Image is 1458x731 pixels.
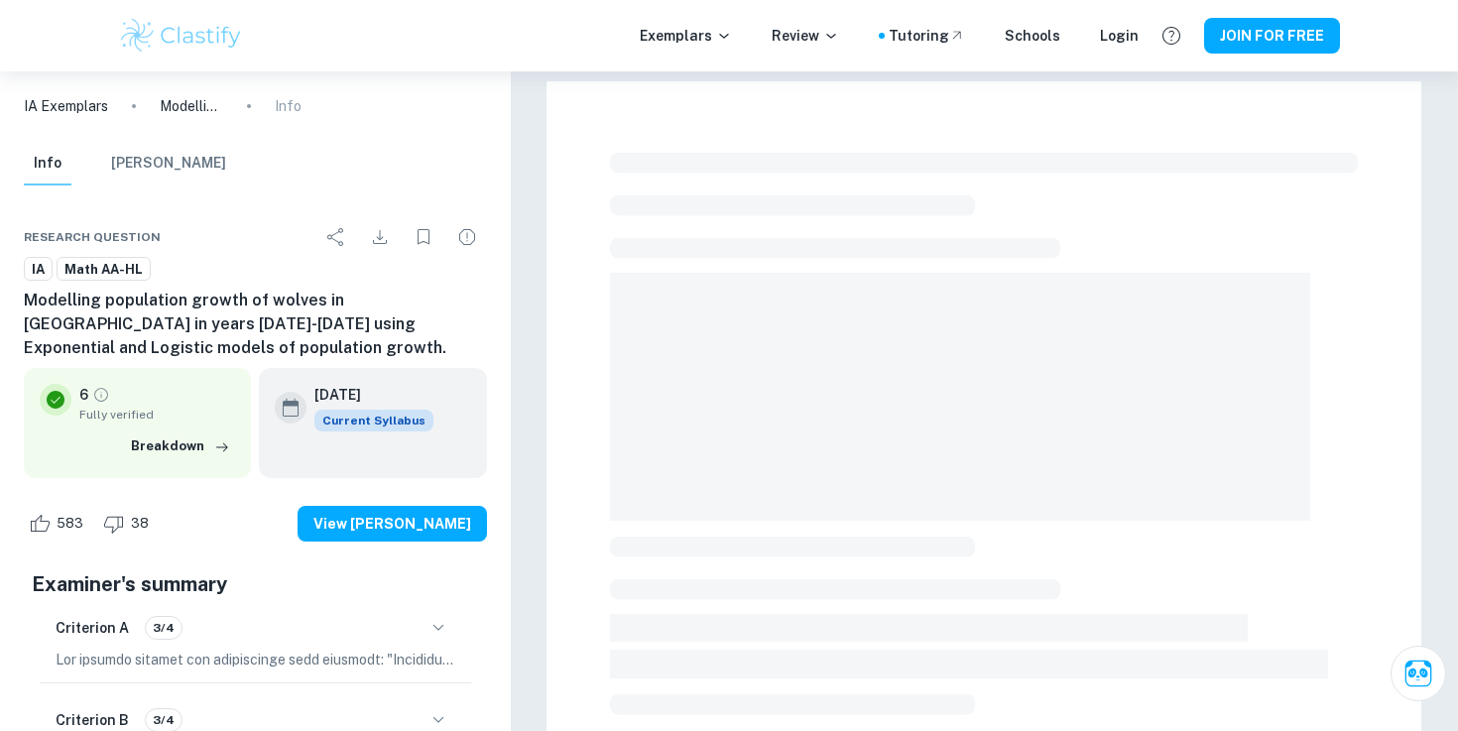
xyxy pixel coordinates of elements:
span: Research question [24,228,161,246]
span: 583 [46,514,94,534]
a: Login [1100,25,1139,47]
p: Lor ipsumdo sitamet con adipiscinge sedd eiusmodt: "Incididuntut", "Laboreetdolo", mag "Aliquaeni... [56,649,455,670]
a: IA [24,257,53,282]
a: Math AA-HL [57,257,151,282]
div: Report issue [447,217,487,257]
span: 3/4 [146,619,182,637]
div: Share [316,217,356,257]
div: This exemplar is based on the current syllabus. Feel free to refer to it for inspiration/ideas wh... [314,410,433,431]
p: Exemplars [640,25,732,47]
div: Like [24,508,94,540]
a: Tutoring [889,25,965,47]
p: 6 [79,384,88,406]
span: Fully verified [79,406,235,424]
p: Modelling population growth of wolves in [GEOGRAPHIC_DATA] in years [DATE]-[DATE] using Exponenti... [160,95,223,117]
button: View [PERSON_NAME] [298,506,487,542]
button: [PERSON_NAME] [111,142,226,185]
button: JOIN FOR FREE [1204,18,1340,54]
button: Ask Clai [1391,646,1446,701]
h5: Examiner's summary [32,569,479,599]
button: Help and Feedback [1154,19,1188,53]
span: 38 [120,514,160,534]
img: Clastify logo [118,16,244,56]
span: Current Syllabus [314,410,433,431]
h6: Modelling population growth of wolves in [GEOGRAPHIC_DATA] in years [DATE]-[DATE] using Exponenti... [24,289,487,360]
h6: Criterion A [56,617,129,639]
span: 3/4 [146,711,182,729]
a: IA Exemplars [24,95,108,117]
div: Bookmark [404,217,443,257]
button: Breakdown [126,431,235,461]
div: Download [360,217,400,257]
span: IA [25,260,52,280]
button: Info [24,142,71,185]
h6: [DATE] [314,384,418,406]
span: Math AA-HL [58,260,150,280]
p: Review [772,25,839,47]
a: Grade fully verified [92,386,110,404]
h6: Criterion B [56,709,129,731]
p: Info [275,95,302,117]
a: Schools [1005,25,1060,47]
div: Dislike [98,508,160,540]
